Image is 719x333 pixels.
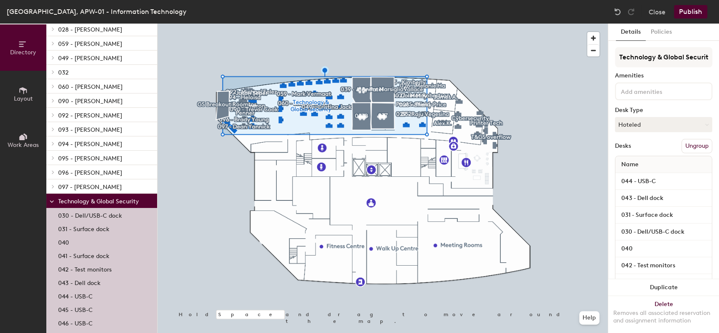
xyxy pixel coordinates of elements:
[616,24,646,41] button: Details
[617,226,710,238] input: Unnamed desk
[58,304,93,314] p: 045 - USB-C
[617,176,710,187] input: Unnamed desk
[7,6,187,17] div: [GEOGRAPHIC_DATA], APW-01 - Information Technology
[615,72,712,79] div: Amenities
[58,210,122,219] p: 030 - Dell/USB-C dock
[608,279,719,296] button: Duplicate
[613,309,714,325] div: Removes all associated reservation and assignment information
[58,55,122,62] span: 049 - [PERSON_NAME]
[615,143,631,149] div: Desks
[682,139,712,153] button: Ungroup
[58,198,139,205] span: Technology & Global Security
[617,192,710,204] input: Unnamed desk
[58,290,93,300] p: 044 - USB-C
[617,209,710,221] input: Unnamed desk
[58,317,93,327] p: 046 - USB-C
[579,311,599,325] button: Help
[617,277,710,288] input: Unnamed desk
[58,126,122,133] span: 093 - [PERSON_NAME]
[613,8,622,16] img: Undo
[58,223,110,233] p: 031 - Surface dock
[627,8,635,16] img: Redo
[646,24,677,41] button: Policies
[58,40,122,48] span: 059 - [PERSON_NAME]
[58,237,69,246] p: 040
[58,98,123,105] span: 090 - [PERSON_NAME]
[674,5,707,19] button: Publish
[58,264,112,273] p: 042 - Test monitors
[58,184,122,191] span: 097 - [PERSON_NAME]
[8,141,39,149] span: Work Areas
[58,83,123,91] span: 060 - [PERSON_NAME]
[58,26,122,33] span: 028 - [PERSON_NAME]
[58,155,122,162] span: 095 - [PERSON_NAME]
[58,277,101,287] p: 043 - Dell dock
[58,141,122,148] span: 094 - [PERSON_NAME]
[58,169,122,176] span: 096 - [PERSON_NAME]
[619,86,695,96] input: Add amenities
[615,117,712,132] button: Hoteled
[615,107,712,114] div: Desk Type
[617,243,710,255] input: Unnamed desk
[649,5,666,19] button: Close
[617,260,710,272] input: Unnamed desk
[14,95,33,102] span: Layout
[608,296,719,333] button: DeleteRemoves all associated reservation and assignment information
[58,69,69,76] span: 032
[58,112,122,119] span: 092 - [PERSON_NAME]
[10,49,36,56] span: Directory
[58,250,110,260] p: 041 - Surface dock
[617,157,643,172] span: Name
